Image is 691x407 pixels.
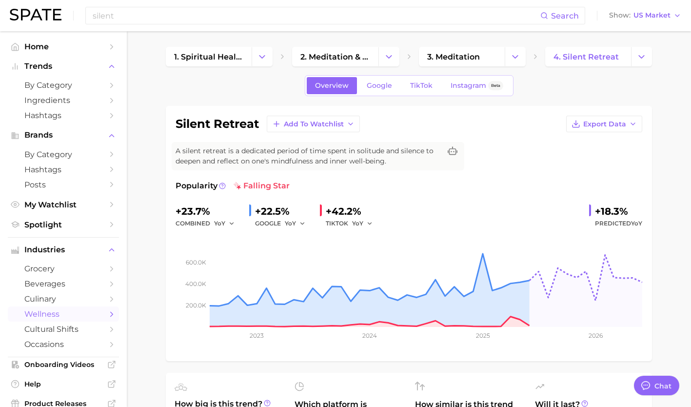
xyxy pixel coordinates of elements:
[8,108,119,123] a: Hashtags
[8,177,119,192] a: Posts
[234,182,241,190] img: falling star
[234,180,290,192] span: falling star
[307,77,357,94] a: Overview
[8,78,119,93] a: by Category
[607,9,684,22] button: ShowUS Market
[176,180,217,192] span: Popularity
[24,150,102,159] span: by Category
[419,47,505,66] a: 3. meditation
[8,276,119,291] a: beverages
[174,52,243,61] span: 1. spiritual health
[10,9,61,20] img: SPATE
[8,59,119,74] button: Trends
[92,7,540,24] input: Search here for a brand, industry, or ingredient
[631,220,642,227] span: YoY
[24,42,102,51] span: Home
[476,332,490,339] tspan: 2025
[8,197,119,212] a: My Watchlist
[326,218,379,229] div: TIKTOK
[8,147,119,162] a: by Category
[589,332,603,339] tspan: 2026
[24,279,102,288] span: beverages
[402,77,441,94] a: TikTok
[24,62,102,71] span: Trends
[609,13,631,18] span: Show
[255,218,312,229] div: GOOGLE
[214,218,235,229] button: YoY
[24,111,102,120] span: Hashtags
[24,360,102,369] span: Onboarding Videos
[285,218,306,229] button: YoY
[24,220,102,229] span: Spotlight
[24,309,102,319] span: wellness
[8,261,119,276] a: grocery
[255,203,312,219] div: +22.5%
[284,120,344,128] span: Add to Watchlist
[8,337,119,352] a: occasions
[176,118,259,130] h1: silent retreat
[250,332,264,339] tspan: 2023
[8,128,119,142] button: Brands
[566,116,642,132] button: Export Data
[633,13,671,18] span: US Market
[8,357,119,372] a: Onboarding Videos
[24,264,102,273] span: grocery
[214,219,225,227] span: YoY
[8,322,119,337] a: cultural shifts
[8,39,119,54] a: Home
[8,217,119,232] a: Spotlight
[352,219,363,227] span: YoY
[24,165,102,174] span: Hashtags
[595,203,642,219] div: +18.3%
[176,218,241,229] div: combined
[24,340,102,349] span: occasions
[410,81,433,90] span: TikTok
[166,47,252,66] a: 1. spiritual health
[176,146,441,166] span: A silent retreat is a dedicated period of time spent in solitude and silence to deepen and reflec...
[285,219,296,227] span: YoY
[24,200,102,209] span: My Watchlist
[595,218,642,229] span: Predicted
[378,47,399,66] button: Change Category
[252,47,273,66] button: Change Category
[24,81,102,90] span: by Category
[427,52,480,61] span: 3. meditation
[267,116,360,132] button: Add to Watchlist
[367,81,392,90] span: Google
[326,203,379,219] div: +42.2%
[292,47,378,66] a: 2. meditation & yoga
[24,96,102,105] span: Ingredients
[24,294,102,304] span: culinary
[553,52,619,61] span: 4. silent retreat
[631,47,652,66] button: Change Category
[24,180,102,189] span: Posts
[24,325,102,334] span: cultural shifts
[505,47,526,66] button: Change Category
[24,245,102,254] span: Industries
[8,377,119,391] a: Help
[8,291,119,306] a: culinary
[583,120,626,128] span: Export Data
[24,380,102,388] span: Help
[24,131,102,140] span: Brands
[358,77,400,94] a: Google
[352,218,373,229] button: YoY
[451,81,486,90] span: Instagram
[300,52,370,61] span: 2. meditation & yoga
[362,332,377,339] tspan: 2024
[545,47,631,66] a: 4. silent retreat
[442,77,512,94] a: InstagramBeta
[8,306,119,322] a: wellness
[551,11,579,20] span: Search
[8,243,119,257] button: Industries
[491,81,500,90] span: Beta
[8,93,119,108] a: Ingredients
[8,162,119,177] a: Hashtags
[315,81,349,90] span: Overview
[176,203,241,219] div: +23.7%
